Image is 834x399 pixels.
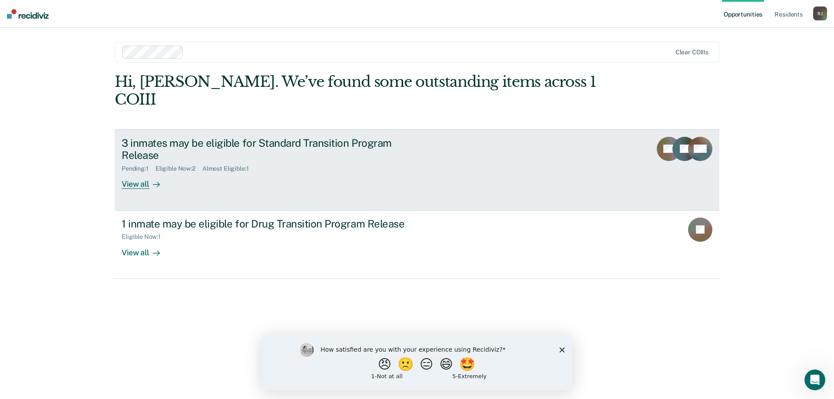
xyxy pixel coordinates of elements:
[7,9,49,19] img: Recidiviz
[122,165,156,172] div: Pending : 1
[813,7,827,20] div: R J
[261,334,573,390] iframe: Survey by Kim from Recidiviz
[156,165,202,172] div: Eligible Now : 2
[122,233,168,241] div: Eligible Now : 1
[122,137,427,162] div: 3 inmates may be eligible for Standard Transition Program Release
[122,172,170,189] div: View all
[115,211,719,279] a: 1 inmate may be eligible for Drug Transition Program ReleaseEligible Now:1View all
[675,49,708,56] div: Clear COIIIs
[122,218,427,230] div: 1 inmate may be eligible for Drug Transition Program Release
[115,73,599,109] div: Hi, [PERSON_NAME]. We’ve found some outstanding items across 1 COIII
[804,369,825,390] iframe: Intercom live chat
[202,165,256,172] div: Almost Eligible : 1
[813,7,827,20] button: RJ
[122,241,170,257] div: View all
[115,129,719,211] a: 3 inmates may be eligible for Standard Transition Program ReleasePending:1Eligible Now:2Almost El...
